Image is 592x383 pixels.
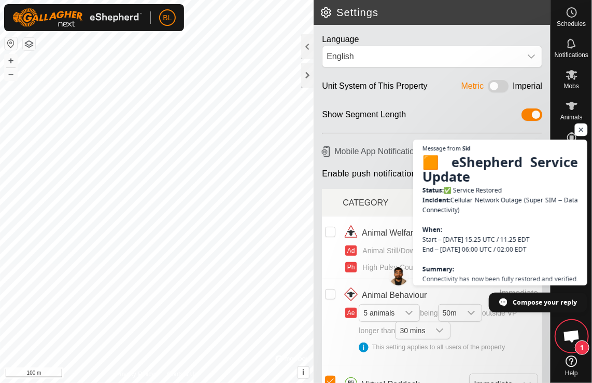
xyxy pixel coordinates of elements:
[343,287,359,304] img: animal behaviour icon
[116,370,155,379] a: Privacy Policy
[399,305,419,321] div: dropdown trigger
[422,145,461,151] span: Message from
[5,37,17,50] button: Reset Map
[5,68,17,80] button: –
[461,80,484,96] div: Metric
[322,169,485,185] span: Enable push notifications for this property
[462,145,471,151] span: Sid
[551,351,592,380] a: Help
[359,309,538,352] span: being outside VP longer than
[322,46,521,67] span: English
[565,370,578,376] span: Help
[5,54,17,67] button: +
[345,262,357,272] button: Ph
[575,340,589,355] span: 1
[359,343,538,352] div: This setting applies to all users of the property
[359,245,419,256] span: Animal Still/Down
[298,367,309,378] button: i
[556,321,587,352] div: Open chat
[362,289,427,302] span: Animal Behaviour
[422,154,578,382] span: ✅ Service Restored Cellular Network Outage (Super SIM – Data Connectivity) Start – [DATE] 15:25 U...
[322,80,427,96] div: Unit System of This Property
[12,8,142,27] img: Gallagher Logo
[345,308,357,318] button: Ae
[23,38,35,50] button: Map Layers
[396,322,429,339] span: 30 mins
[439,305,461,321] span: 50m
[322,108,406,125] div: Show Segment Length
[521,46,542,67] div: dropdown trigger
[167,370,198,379] a: Contact Us
[557,21,586,27] span: Schedules
[343,191,442,214] div: CATEGORY
[513,293,577,311] span: Compose your reply
[429,322,450,339] div: dropdown trigger
[302,368,304,377] span: i
[555,52,588,58] span: Notifications
[318,142,546,160] h6: Mobile App Notifications
[163,12,172,23] span: BL
[461,305,482,321] div: dropdown trigger
[513,80,542,96] div: Imperial
[327,50,517,63] div: English
[343,225,359,241] img: animal welfare icon
[564,83,579,89] span: Mobs
[345,245,357,256] button: Ad
[359,262,419,273] span: High Pulse Count
[359,305,399,321] span: 5 animals
[362,227,418,239] span: Animal Welfare
[322,33,542,46] div: Language
[320,6,551,19] h2: Settings
[560,114,583,120] span: Animals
